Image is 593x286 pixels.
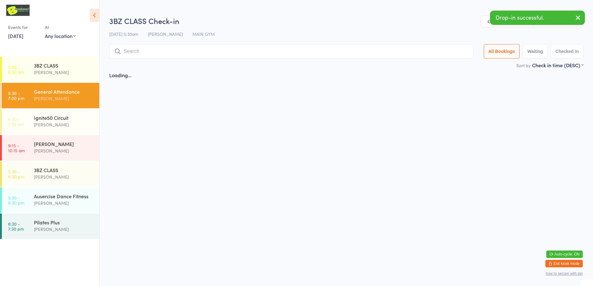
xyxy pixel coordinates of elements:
[8,22,39,32] div: Events for
[484,44,520,59] button: All Bookings
[34,219,94,226] div: Pilates Plus
[2,213,99,239] a: 6:30 -7:30 pmPilates Plus[PERSON_NAME]
[523,44,548,59] button: Waiting
[8,117,24,127] time: 6:30 - 7:30 am
[192,31,215,37] span: MAIN GYM
[34,166,94,173] div: 3BZ CLASS
[34,114,94,121] div: Ignite50 Circuit
[109,44,473,59] input: Search
[546,251,583,258] button: Auto-cycle: ON
[34,62,94,69] div: 3BZ CLASS
[8,64,24,74] time: 5:30 - 6:30 am
[34,193,94,199] div: Ausercise Dance Fitness
[34,199,94,207] div: [PERSON_NAME]
[2,187,99,213] a: 5:30 -6:30 pmAusercise Dance Fitness[PERSON_NAME]
[6,5,30,16] img: B Transformed Gym
[8,221,24,231] time: 6:30 - 7:30 pm
[490,11,585,25] div: Drop-in successful.
[8,169,24,179] time: 5:30 - 6:30 pm
[8,91,24,101] time: 5:30 - 7:00 pm
[2,135,99,161] a: 9:15 -10:15 am[PERSON_NAME][PERSON_NAME]
[34,88,94,95] div: General Attendance
[45,32,76,39] div: Any location
[109,31,138,37] span: [DATE] 5:30am
[8,143,25,153] time: 9:15 - 10:15 am
[34,173,94,181] div: [PERSON_NAME]
[546,271,583,276] button: how to secure with pin
[109,16,583,26] h2: 3BZ CLASS Check-in
[34,140,94,147] div: [PERSON_NAME]
[516,62,531,68] label: Sort by
[109,72,132,78] div: Loading...
[34,121,94,128] div: [PERSON_NAME]
[8,195,24,205] time: 5:30 - 6:30 pm
[34,226,94,233] div: [PERSON_NAME]
[532,62,583,68] div: Check in time (DESC)
[34,69,94,76] div: [PERSON_NAME]
[2,161,99,187] a: 5:30 -6:30 pm3BZ CLASS[PERSON_NAME]
[545,260,583,267] button: Exit kiosk mode
[34,95,94,102] div: [PERSON_NAME]
[2,57,99,82] a: 5:30 -6:30 am3BZ CLASS[PERSON_NAME]
[2,83,99,108] a: 5:30 -7:00 pmGeneral Attendance[PERSON_NAME]
[2,109,99,134] a: 6:30 -7:30 amIgnite50 Circuit[PERSON_NAME]
[8,32,23,39] a: [DATE]
[551,44,583,59] button: Checked in
[45,22,76,32] div: At
[34,147,94,154] div: [PERSON_NAME]
[148,31,183,37] span: [PERSON_NAME]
